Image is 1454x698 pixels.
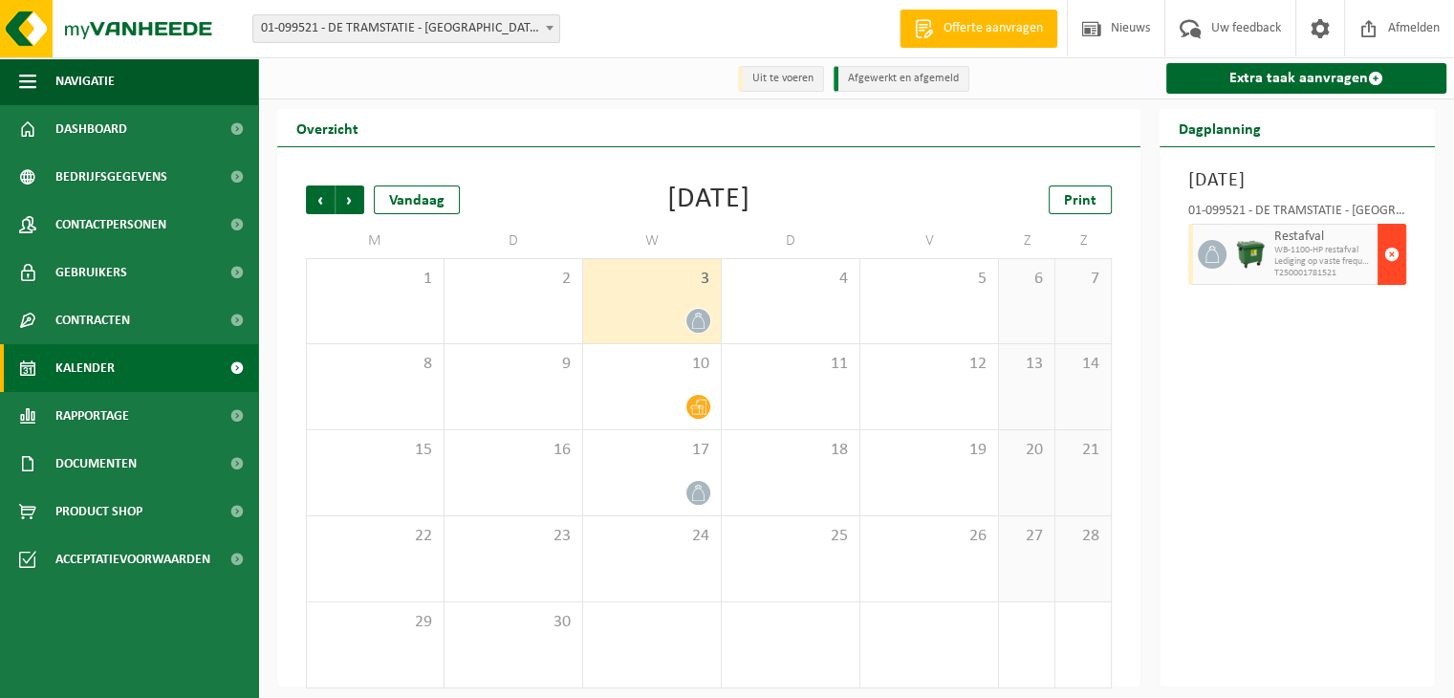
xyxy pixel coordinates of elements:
[306,185,335,214] span: Vorige
[667,185,750,214] div: [DATE]
[593,526,711,547] span: 24
[1274,245,1373,256] span: WB-1100-HP restafval
[870,440,988,461] span: 19
[722,224,860,258] td: D
[1049,185,1112,214] a: Print
[731,269,850,290] span: 4
[252,14,560,43] span: 01-099521 - DE TRAMSTATIE - SINT-LIEVENS-ESSE
[1065,440,1101,461] span: 21
[738,66,824,92] li: Uit te voeren
[1274,229,1373,245] span: Restafval
[1009,269,1045,290] span: 6
[454,269,573,290] span: 2
[731,354,850,375] span: 11
[316,269,434,290] span: 1
[900,10,1057,48] a: Offerte aanvragen
[316,612,434,633] span: 29
[1065,526,1101,547] span: 28
[1166,63,1446,94] a: Extra taak aanvragen
[1160,109,1280,146] h2: Dagplanning
[55,105,127,153] span: Dashboard
[870,354,988,375] span: 12
[870,269,988,290] span: 5
[939,19,1048,38] span: Offerte aanvragen
[55,249,127,296] span: Gebruikers
[316,526,434,547] span: 22
[1065,269,1101,290] span: 7
[454,440,573,461] span: 16
[593,354,711,375] span: 10
[1009,440,1045,461] span: 20
[1236,240,1265,269] img: WB-1100-HPE-GN-01
[306,224,445,258] td: M
[1055,224,1112,258] td: Z
[55,392,129,440] span: Rapportage
[1188,166,1406,195] h3: [DATE]
[55,57,115,105] span: Navigatie
[445,224,583,258] td: D
[999,224,1055,258] td: Z
[583,224,722,258] td: W
[454,354,573,375] span: 9
[253,15,559,42] span: 01-099521 - DE TRAMSTATIE - SINT-LIEVENS-ESSE
[55,344,115,392] span: Kalender
[870,526,988,547] span: 26
[55,535,210,583] span: Acceptatievoorwaarden
[374,185,460,214] div: Vandaag
[277,109,378,146] h2: Overzicht
[55,296,130,344] span: Contracten
[55,440,137,488] span: Documenten
[454,612,573,633] span: 30
[860,224,999,258] td: V
[731,440,850,461] span: 18
[1009,526,1045,547] span: 27
[1188,205,1406,224] div: 01-099521 - DE TRAMSTATIE - [GEOGRAPHIC_DATA]-ESSE
[731,526,850,547] span: 25
[55,153,167,201] span: Bedrijfsgegevens
[834,66,969,92] li: Afgewerkt en afgemeld
[593,440,711,461] span: 17
[454,526,573,547] span: 23
[55,488,142,535] span: Product Shop
[1009,354,1045,375] span: 13
[1065,354,1101,375] span: 14
[316,354,434,375] span: 8
[55,201,166,249] span: Contactpersonen
[316,440,434,461] span: 15
[1274,268,1373,279] span: T250001781521
[1274,256,1373,268] span: Lediging op vaste frequentie
[593,269,711,290] span: 3
[336,185,364,214] span: Volgende
[1064,193,1096,208] span: Print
